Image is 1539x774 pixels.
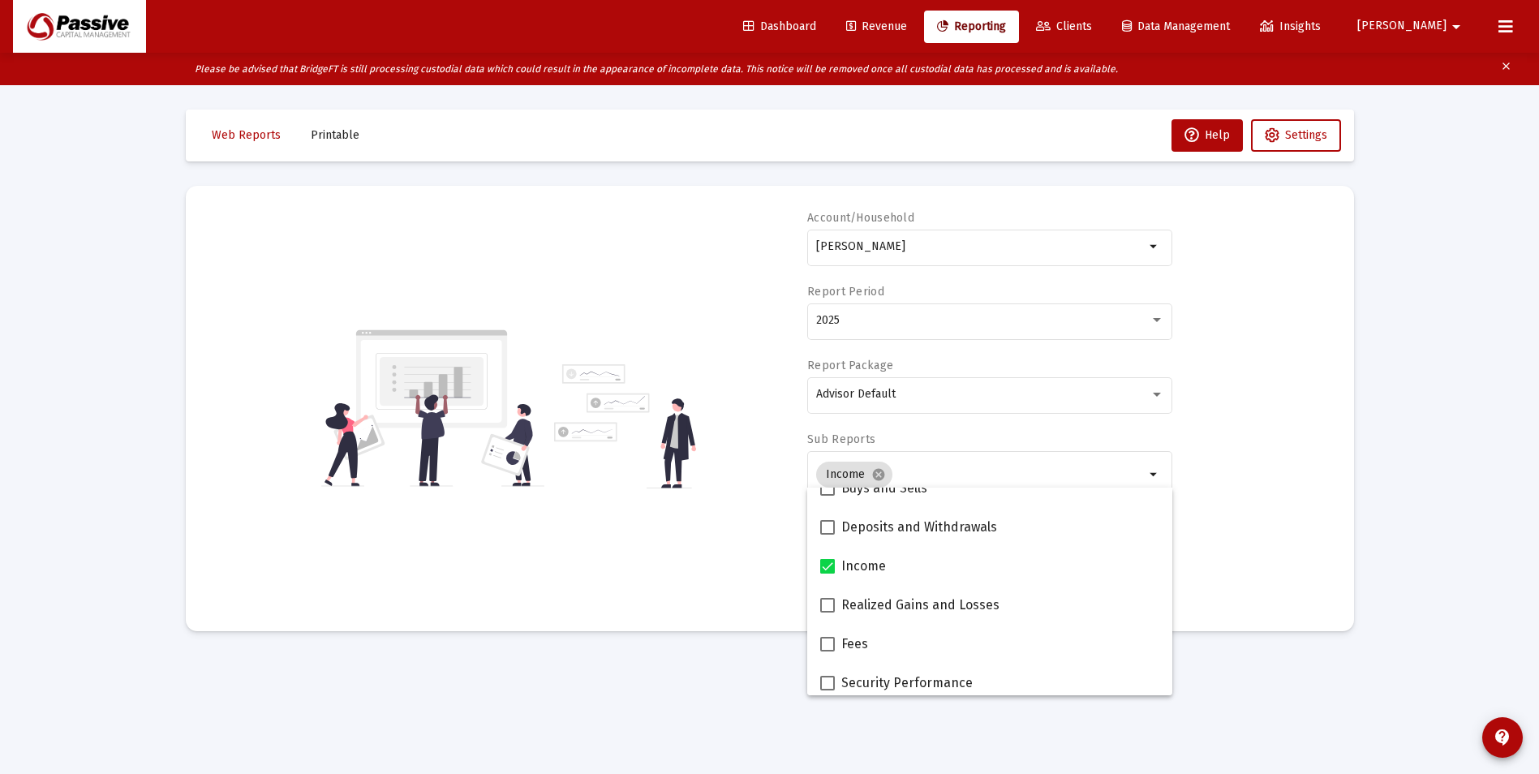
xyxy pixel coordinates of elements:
span: Deposits and Withdrawals [841,518,997,537]
mat-icon: clear [1500,57,1512,81]
span: Insights [1260,19,1321,33]
span: Reporting [937,19,1006,33]
a: Clients [1023,11,1105,43]
span: Dashboard [743,19,816,33]
span: Printable [311,128,359,142]
mat-chip: Income [816,462,892,488]
mat-icon: contact_support [1493,728,1512,747]
label: Report Package [807,359,893,372]
a: Data Management [1109,11,1243,43]
mat-icon: cancel [871,467,886,482]
mat-icon: arrow_drop_down [1145,465,1164,484]
span: Advisor Default [816,387,896,401]
label: Account/Household [807,211,914,225]
button: Printable [298,119,372,152]
a: Dashboard [730,11,829,43]
a: Revenue [833,11,920,43]
button: Help [1171,119,1243,152]
span: Income [841,557,886,576]
img: Dashboard [25,11,134,43]
img: reporting [321,328,544,488]
span: Settings [1285,128,1327,142]
span: Clients [1036,19,1092,33]
span: Fees [841,634,868,654]
mat-chip-list: Selection [816,458,1145,491]
a: Reporting [924,11,1019,43]
button: Settings [1251,119,1341,152]
mat-icon: arrow_drop_down [1145,237,1164,256]
span: Help [1184,128,1230,142]
mat-icon: arrow_drop_down [1447,11,1466,43]
input: Search or select an account or household [816,240,1145,253]
button: [PERSON_NAME] [1338,10,1485,42]
label: Report Period [807,285,884,299]
span: Security Performance [841,673,973,693]
a: Insights [1247,11,1334,43]
label: Sub Reports [807,432,875,446]
button: Web Reports [199,119,294,152]
span: Revenue [846,19,907,33]
img: reporting-alt [554,364,696,488]
i: Please be advised that BridgeFT is still processing custodial data which could result in the appe... [195,63,1118,75]
span: [PERSON_NAME] [1357,19,1447,33]
span: Buys and Sells [841,479,927,498]
span: Data Management [1122,19,1230,33]
span: Web Reports [212,128,281,142]
span: Realized Gains and Losses [841,596,999,615]
span: 2025 [816,313,840,327]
